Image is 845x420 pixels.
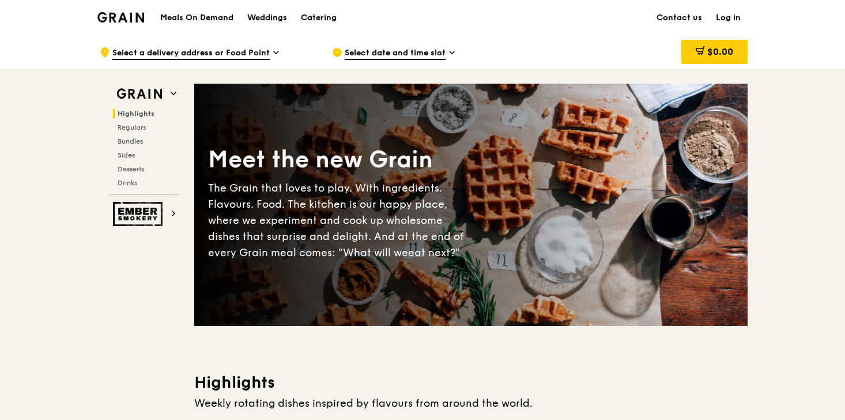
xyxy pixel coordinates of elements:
[709,1,748,35] a: Log in
[113,84,166,104] img: Grain web logo
[247,1,287,35] div: Weddings
[294,1,344,35] a: Catering
[650,1,709,35] a: Contact us
[194,372,748,393] h3: Highlights
[118,165,144,173] span: Desserts
[118,110,154,118] span: Highlights
[194,395,748,411] div: Weekly rotating dishes inspired by flavours from around the world.
[208,180,471,261] div: The Grain that loves to play. With ingredients. Flavours. Food. The kitchen is our happy place, w...
[118,123,146,132] span: Regulars
[97,12,144,22] img: Grain
[408,246,460,259] span: eat next?”
[118,137,143,145] span: Bundles
[345,47,446,60] span: Select date and time slot
[240,1,294,35] a: Weddings
[112,47,270,60] span: Select a delivery address or Food Point
[208,144,471,175] div: Meet the new Grain
[160,12,233,24] h1: Meals On Demand
[118,151,135,159] span: Sides
[118,179,137,187] span: Drinks
[707,46,733,57] span: $0.00
[301,1,337,35] div: Catering
[113,202,166,226] img: Ember Smokery web logo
